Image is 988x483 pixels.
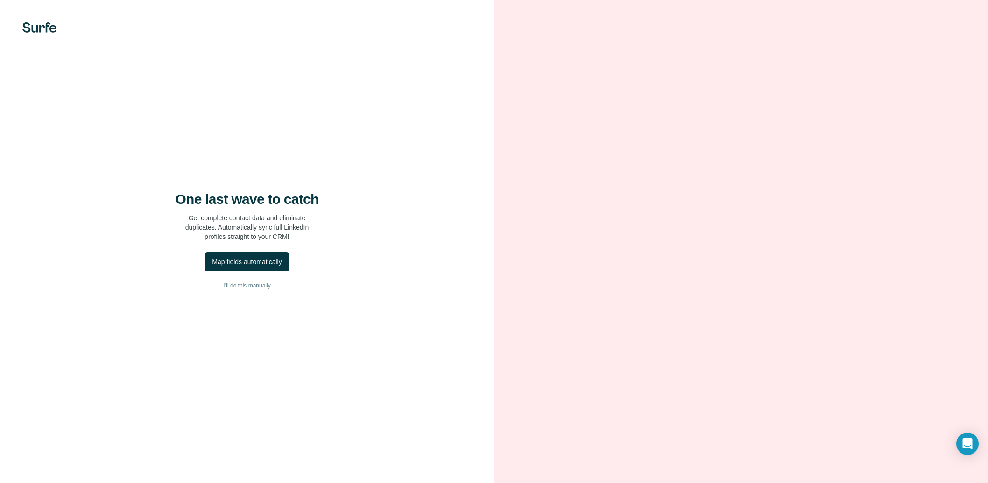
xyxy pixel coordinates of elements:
[956,433,979,455] div: Open Intercom Messenger
[212,257,282,266] div: Map fields automatically
[185,213,309,241] p: Get complete contact data and eliminate duplicates. Automatically sync full LinkedIn profiles str...
[19,279,475,293] button: I’ll do this manually
[176,191,319,208] h4: One last wave to catch
[22,22,56,33] img: Surfe's logo
[223,281,270,290] span: I’ll do this manually
[205,252,289,271] button: Map fields automatically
